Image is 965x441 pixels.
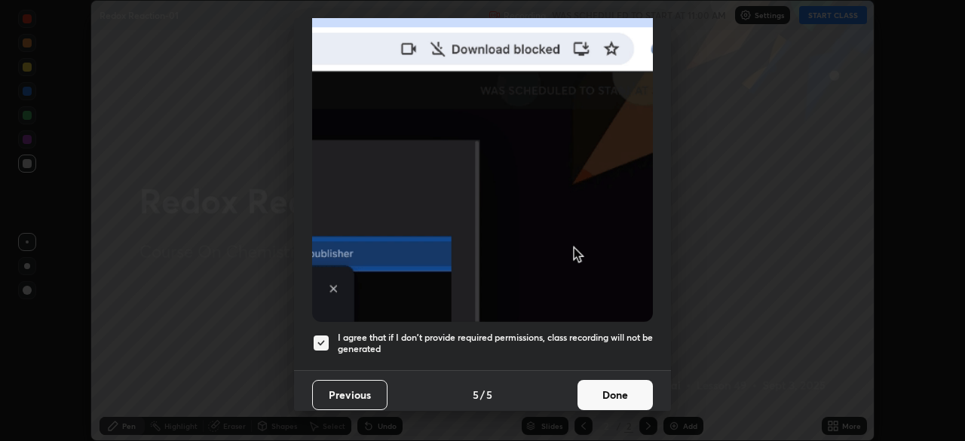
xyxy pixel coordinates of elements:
[338,332,653,355] h5: I agree that if I don't provide required permissions, class recording will not be generated
[473,387,479,403] h4: 5
[486,387,492,403] h4: 5
[577,380,653,410] button: Done
[480,387,485,403] h4: /
[312,380,388,410] button: Previous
